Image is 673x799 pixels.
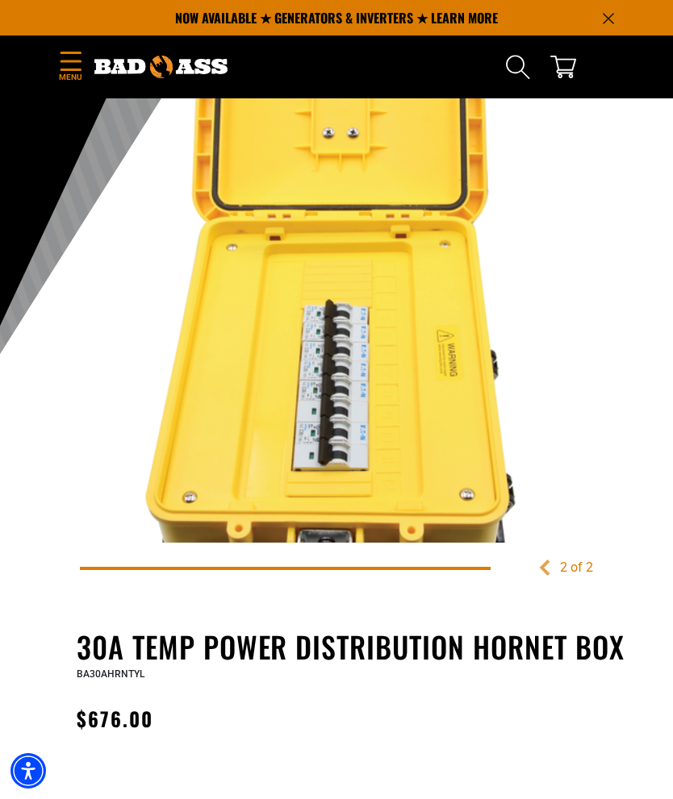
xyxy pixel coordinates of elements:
[58,71,82,83] span: Menu
[10,753,46,789] div: Accessibility Menu
[550,54,576,80] a: cart
[77,668,144,680] span: BA30AHRNTYL
[77,704,154,733] span: $676.00
[58,48,82,86] summary: Menu
[505,54,531,80] summary: Search
[80,30,593,543] img: A yellow electrical distribution box with multiple circuit breakers inside, designed for safety a...
[94,56,228,78] img: Bad Ass Extension Cords
[537,560,553,576] a: Previous
[560,558,593,577] div: 2 of 2
[77,630,661,664] h1: 30A Temp Power Distribution Hornet Box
